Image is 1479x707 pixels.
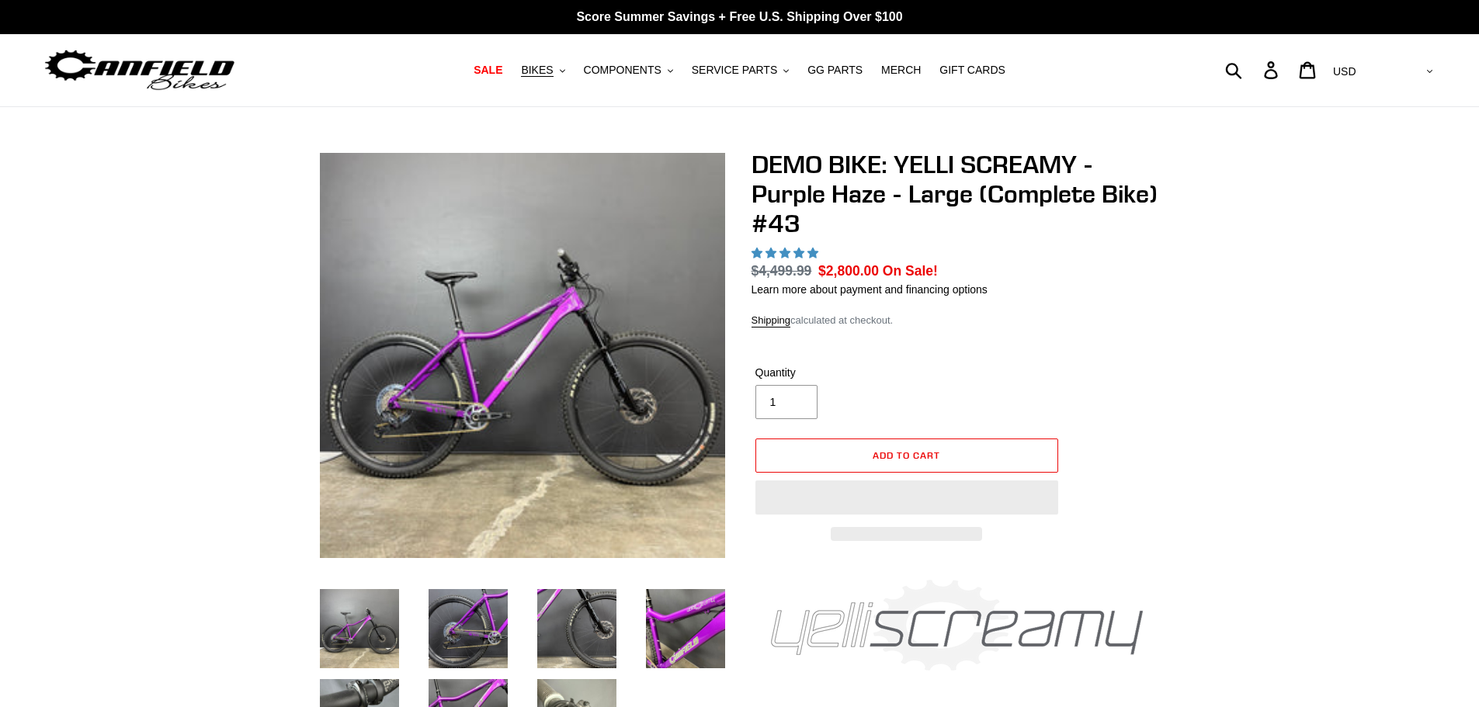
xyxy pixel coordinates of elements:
a: GIFT CARDS [932,60,1013,81]
button: COMPONENTS [576,60,681,81]
h1: DEMO BIKE: YELLI SCREAMY - Purple Haze - Large (Complete Bike) #43 [752,150,1163,239]
button: BIKES [513,60,572,81]
button: Add to cart [755,438,1058,473]
span: COMPONENTS [584,64,661,77]
input: Search [1234,53,1273,87]
span: GIFT CARDS [939,64,1005,77]
s: $4,499.99 [752,263,812,279]
img: Load image into Gallery viewer, DEMO BIKE: YELLI SCREAMY - Purple Haze - Large (Complete Bike) #43 [643,586,728,671]
img: Canfield Bikes [43,46,237,95]
img: Load image into Gallery viewer, DEMO BIKE: YELLI SCREAMY - Purple Haze - Large (Complete Bike) #43 [317,586,402,671]
span: 5.00 stars [752,247,821,259]
a: MERCH [873,60,929,81]
img: Load image into Gallery viewer, DEMO BIKE: YELLI SCREAMY - Purple Haze - Large (Complete Bike) #43 [534,586,620,671]
a: SALE [466,60,510,81]
span: SALE [474,64,502,77]
a: Shipping [752,314,791,328]
a: Learn more about payment and financing options [752,283,988,296]
div: calculated at checkout. [752,313,1163,328]
a: GG PARTS [800,60,870,81]
span: On Sale! [883,261,938,281]
span: SERVICE PARTS [692,64,777,77]
span: $2,800.00 [818,263,879,279]
span: BIKES [521,64,553,77]
span: MERCH [881,64,921,77]
span: GG PARTS [807,64,863,77]
button: SERVICE PARTS [684,60,797,81]
label: Quantity [755,365,903,381]
span: Add to cart [873,449,940,461]
img: Load image into Gallery viewer, DEMO BIKE: YELLI SCREAMY - Purple Haze - Large (Complete Bike) #43 [425,586,511,671]
img: DEMO BIKE: YELLI SCREAMY - Purple Haze - Large (Complete Bike) #43 [320,153,725,558]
